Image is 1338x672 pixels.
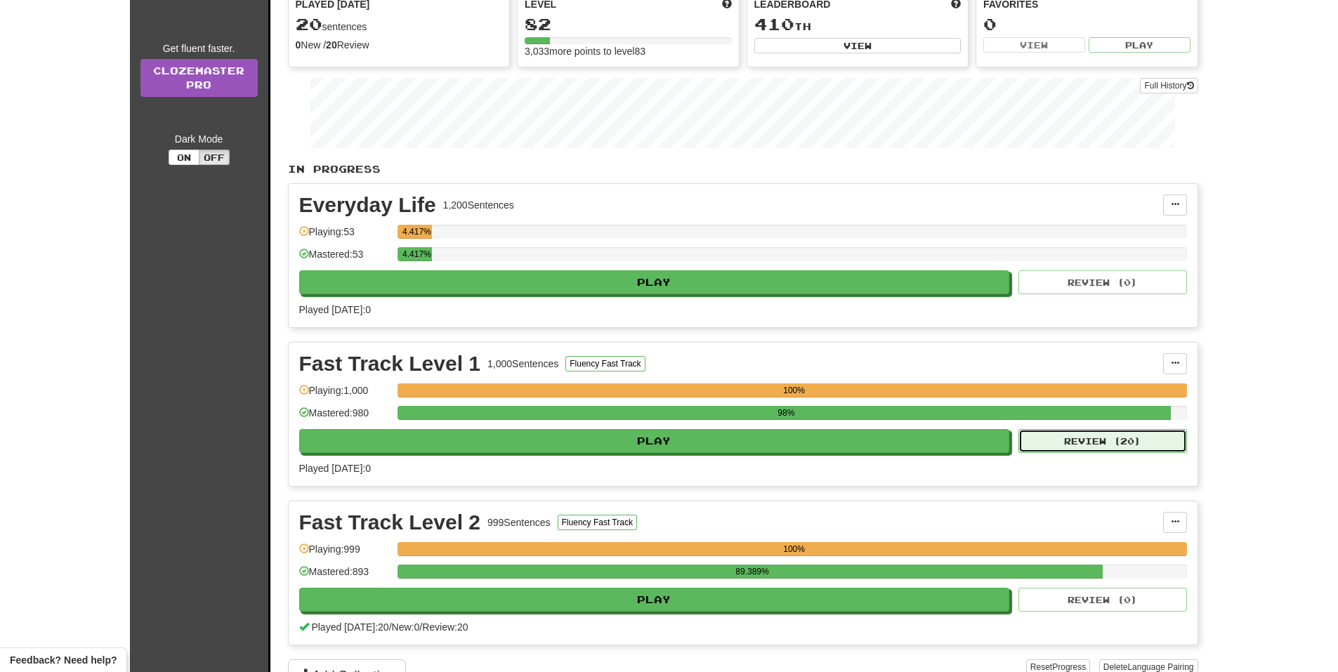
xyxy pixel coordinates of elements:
[565,356,645,371] button: Fluency Fast Track
[10,653,117,667] span: Open feedback widget
[1089,37,1191,53] button: Play
[402,542,1187,556] div: 100%
[754,38,962,53] button: View
[1018,270,1187,294] button: Review (0)
[1140,78,1198,93] button: Full History
[983,15,1191,33] div: 0
[296,38,503,52] div: New / Review
[299,304,371,315] span: Played [DATE]: 0
[311,621,388,633] span: Played [DATE]: 20
[558,515,637,530] button: Fluency Fast Track
[754,15,962,34] div: th
[525,44,732,58] div: 3,033 more points to level 83
[402,247,432,261] div: 4.417%
[299,383,391,407] div: Playing: 1,000
[299,512,481,533] div: Fast Track Level 2
[296,39,301,51] strong: 0
[299,353,481,374] div: Fast Track Level 1
[487,357,558,371] div: 1,000 Sentences
[402,225,432,239] div: 4.417%
[169,150,199,165] button: On
[299,225,391,248] div: Playing: 53
[299,406,391,429] div: Mastered: 980
[140,59,258,97] a: ClozemasterPro
[525,15,732,33] div: 82
[296,15,503,34] div: sentences
[299,195,436,216] div: Everyday Life
[299,463,371,474] span: Played [DATE]: 0
[299,588,1010,612] button: Play
[199,150,230,165] button: Off
[299,247,391,270] div: Mastered: 53
[1052,662,1086,672] span: Progress
[140,41,258,55] div: Get fluent faster.
[288,162,1198,176] p: In Progress
[326,39,337,51] strong: 20
[299,270,1010,294] button: Play
[299,565,391,588] div: Mastered: 893
[299,429,1010,453] button: Play
[1018,588,1187,612] button: Review (0)
[296,14,322,34] span: 20
[983,37,1085,53] button: View
[487,515,551,529] div: 999 Sentences
[140,132,258,146] div: Dark Mode
[402,406,1171,420] div: 98%
[1018,429,1187,453] button: Review (20)
[1127,662,1193,672] span: Language Pairing
[389,621,392,633] span: /
[299,542,391,565] div: Playing: 999
[422,621,468,633] span: Review: 20
[443,198,514,212] div: 1,200 Sentences
[392,621,420,633] span: New: 0
[754,14,794,34] span: 410
[402,383,1187,397] div: 100%
[402,565,1103,579] div: 89.389%
[419,621,422,633] span: /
